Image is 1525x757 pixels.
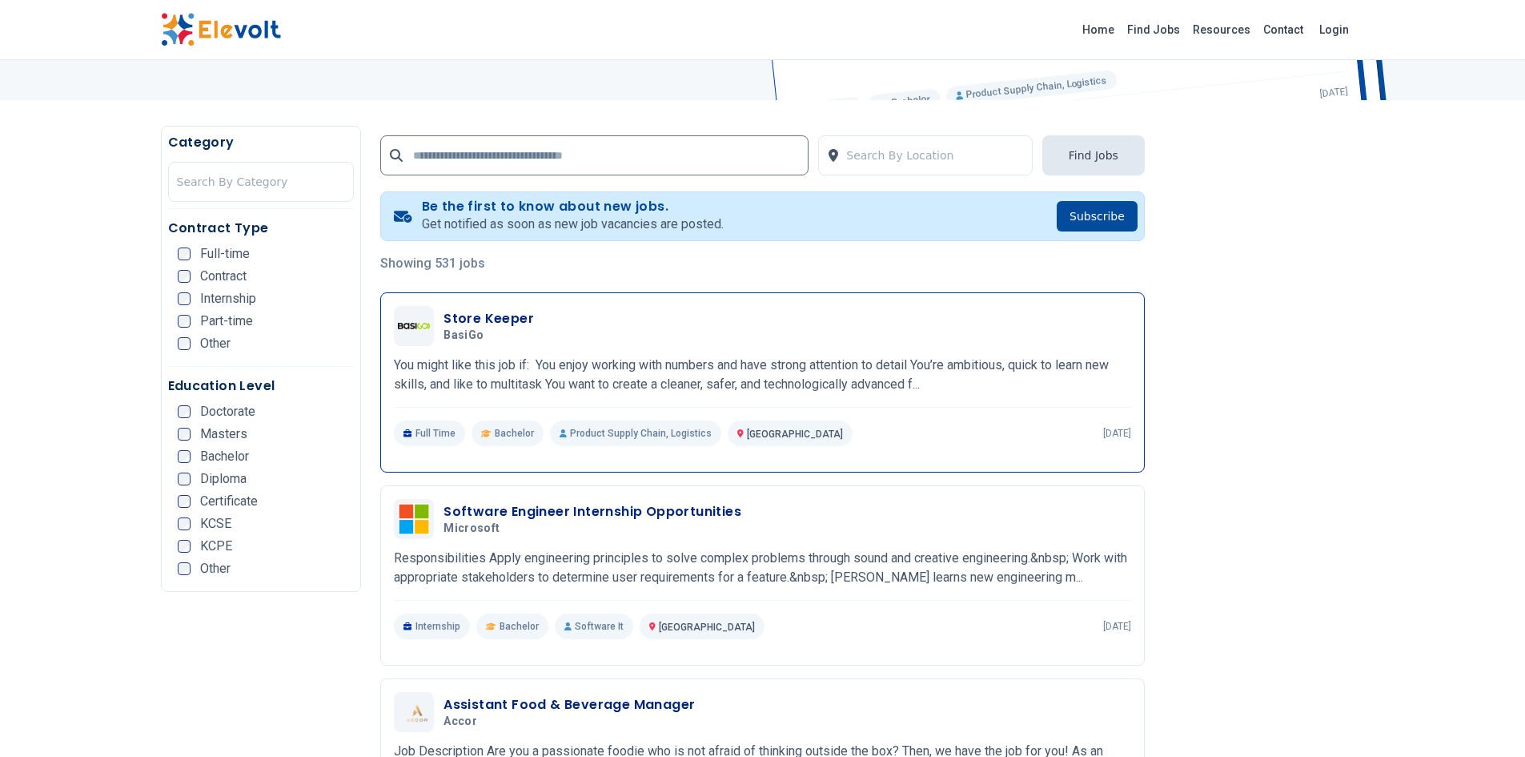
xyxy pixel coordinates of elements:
input: Certificate [178,495,191,508]
p: Internship [394,614,470,639]
a: Contact [1257,17,1310,42]
span: KCSE [200,517,231,530]
span: Other [200,562,231,575]
input: Part-time [178,315,191,328]
input: Contract [178,270,191,283]
input: KCSE [178,517,191,530]
a: BasiGoStore KeeperBasiGoYou might like this job if: You enjoy working with numbers and have stron... [394,306,1131,446]
span: Masters [200,428,247,441]
span: Full-time [200,248,250,260]
span: Bachelor [200,450,249,463]
span: Other [200,337,231,350]
img: Microsoft [398,503,430,535]
input: Bachelor [178,450,191,463]
span: BasiGo [443,328,484,343]
a: Login [1310,14,1358,46]
button: Find Jobs [1042,135,1145,175]
iframe: Chat Widget [1445,680,1525,757]
a: Resources [1186,17,1257,42]
input: Full-time [178,248,191,260]
button: Subscribe [1057,201,1138,232]
span: Internship [200,292,256,305]
img: Accor [398,703,430,723]
p: Get notified as soon as new job vacancies are posted. [422,215,724,234]
h5: Contract Type [168,219,355,238]
h5: Education Level [168,376,355,396]
p: Software It [555,614,633,639]
span: Accor [443,715,477,729]
p: Showing 531 jobs [380,254,1145,273]
input: Other [178,337,191,350]
input: Doctorate [178,405,191,418]
span: Diploma [200,473,247,485]
h3: Store Keeper [443,309,534,328]
span: Part-time [200,315,253,328]
p: Product Supply Chain, Logistics [550,421,721,446]
p: [DATE] [1103,427,1131,440]
span: KCPE [200,540,232,553]
h3: Assistant Food & Beverage Manager [443,695,695,715]
span: [GEOGRAPHIC_DATA] [747,429,843,440]
a: Find Jobs [1121,17,1186,42]
p: Full Time [394,421,465,446]
span: Doctorate [200,405,255,418]
input: Other [178,562,191,575]
span: Bachelor [495,427,534,440]
span: [GEOGRAPHIC_DATA] [659,622,755,633]
input: KCPE [178,540,191,553]
img: BasiGo [398,323,430,329]
input: Diploma [178,473,191,485]
img: Elevolt [161,13,281,46]
p: Responsibilities Apply engineering principles to solve complex problems through sound and creativ... [394,549,1131,587]
p: [DATE] [1103,620,1131,633]
h3: Software Engineer Internship Opportunities [443,502,741,521]
p: You might like this job if: You enjoy working with numbers and have strong attention to detail Yo... [394,356,1131,394]
h4: Be the first to know about new jobs. [422,199,724,215]
span: Contract [200,270,247,283]
h5: Category [168,133,355,152]
a: MicrosoftSoftware Engineer Internship OpportunitiesMicrosoftResponsibilities Apply engineering pr... [394,499,1131,639]
span: Certificate [200,495,258,508]
span: Bachelor [500,620,539,633]
span: Microsoft [443,521,500,536]
iframe: Advertisement [1164,190,1365,670]
input: Internship [178,292,191,305]
a: Home [1076,17,1121,42]
input: Masters [178,428,191,441]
